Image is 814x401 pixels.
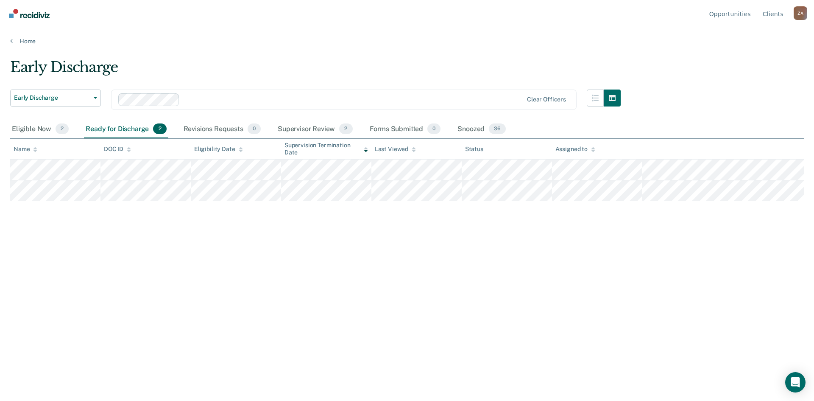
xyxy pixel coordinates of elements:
span: 2 [153,123,166,135]
div: Supervisor Review2 [276,120,354,139]
span: 0 [248,123,261,135]
div: Snoozed36 [456,120,507,139]
div: Supervision Termination Date [284,142,368,156]
div: Ready for Discharge2 [84,120,168,139]
button: Early Discharge [10,90,101,107]
span: Early Discharge [14,94,90,101]
div: Last Viewed [375,146,416,153]
div: Revisions Requests0 [182,120,262,139]
div: DOC ID [104,146,131,153]
img: Recidiviz [9,9,50,18]
button: Profile dropdown button [794,6,807,20]
span: 36 [489,123,506,135]
div: Name [14,146,37,153]
div: Status [465,146,483,153]
a: Home [10,37,804,45]
div: Eligibility Date [194,146,243,153]
span: 2 [56,123,69,135]
div: Forms Submitted0 [368,120,443,139]
span: 2 [339,123,352,135]
div: Early Discharge [10,59,621,83]
div: Z A [794,6,807,20]
div: Clear officers [527,96,566,103]
div: Open Intercom Messenger [785,372,806,393]
span: 0 [427,123,440,135]
div: Assigned to [555,146,595,153]
div: Eligible Now2 [10,120,70,139]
